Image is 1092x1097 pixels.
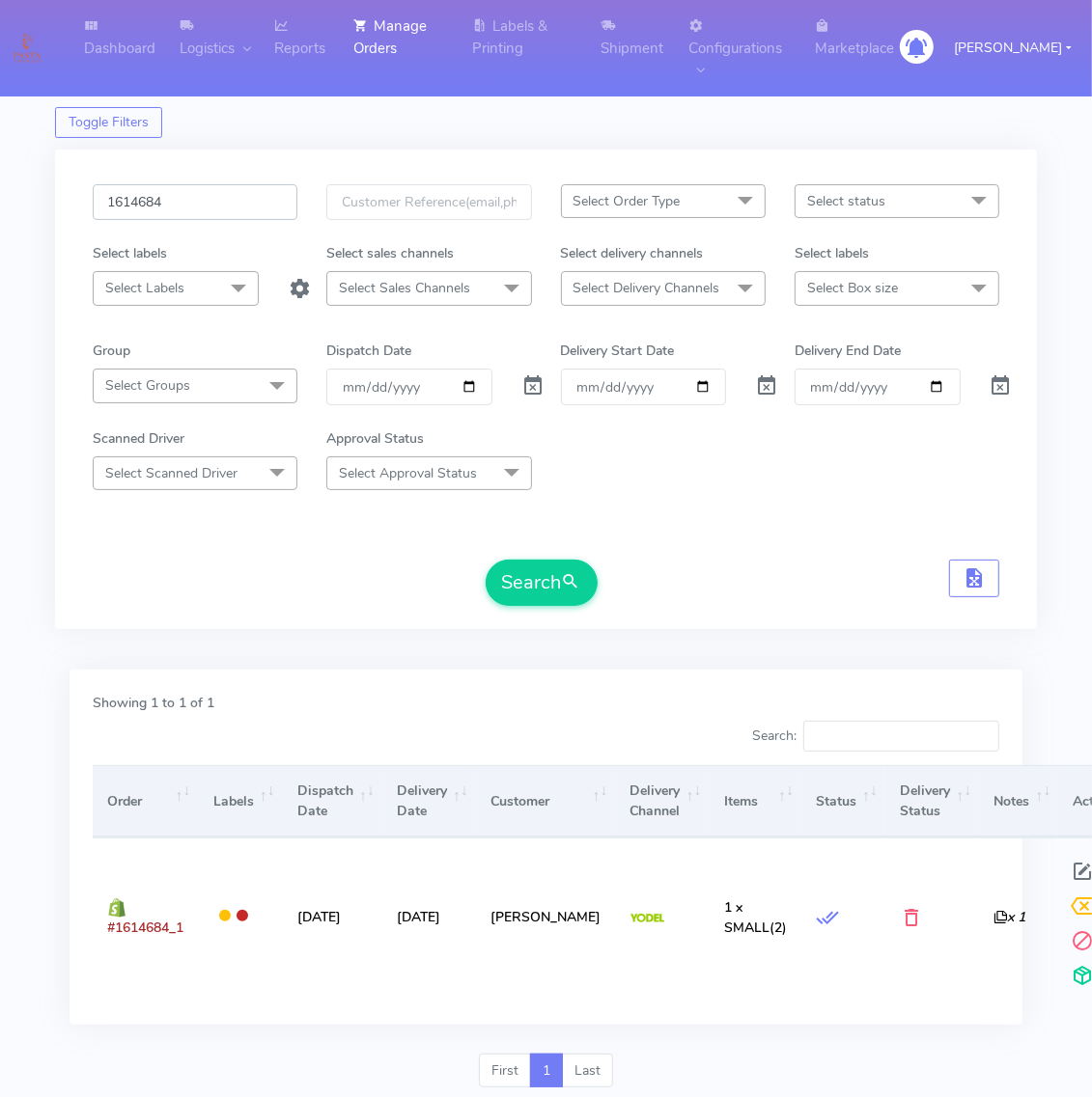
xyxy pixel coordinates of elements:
input: Customer Reference(email,phone) [326,184,531,220]
span: (2) [724,898,787,937]
td: [DATE] [283,837,382,995]
img: Yodel [630,914,664,923]
label: Select sales channels [326,243,454,263]
th: Delivery Channel: activate to sort column ascending [615,765,709,837]
label: Group [93,341,130,361]
th: Customer: activate to sort column ascending [476,765,615,837]
span: Select Box size [807,279,898,297]
td: [PERSON_NAME] [476,837,615,995]
label: Scanned Driver [93,428,184,449]
th: Labels: activate to sort column ascending [198,765,282,837]
th: Status: activate to sort column ascending [801,765,885,837]
span: Select Order Type [574,192,681,210]
label: Select delivery channels [561,243,704,263]
a: 1 [530,1054,563,1088]
span: 1 x SMALL [724,898,770,937]
button: Toggle Filters [55,107,162,138]
span: Select Sales Channels [339,279,470,297]
th: Delivery Date: activate to sort column ascending [382,765,476,837]
label: Delivery End Date [795,341,901,361]
span: Select Delivery Channels [574,279,720,297]
span: Select status [807,192,885,210]
button: [PERSON_NAME] [939,28,1086,68]
th: Order: activate to sort column ascending [93,765,198,837]
button: Search [486,560,598,606]
th: Delivery Status: activate to sort column ascending [885,765,979,837]
span: Select Approval Status [339,464,477,482]
input: Search: [803,721,999,752]
span: Select Groups [105,376,190,395]
th: Notes: activate to sort column ascending [979,765,1058,837]
span: #1614684_1 [107,919,183,937]
label: Select labels [93,243,167,263]
label: Showing 1 to 1 of 1 [93,693,214,713]
label: Delivery Start Date [561,341,675,361]
th: Dispatch Date: activate to sort column ascending [283,765,382,837]
th: Items: activate to sort column ascending [710,765,801,837]
img: shopify.png [107,898,126,918]
label: Search: [752,721,999,752]
span: Select Labels [105,279,184,297]
input: Order Id [93,184,297,220]
i: x 1 [994,908,1025,926]
td: [DATE] [382,837,476,995]
span: Select Scanned Driver [105,464,238,482]
label: Approval Status [326,428,424,449]
label: Select labels [795,243,869,263]
label: Dispatch Date [326,341,411,361]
